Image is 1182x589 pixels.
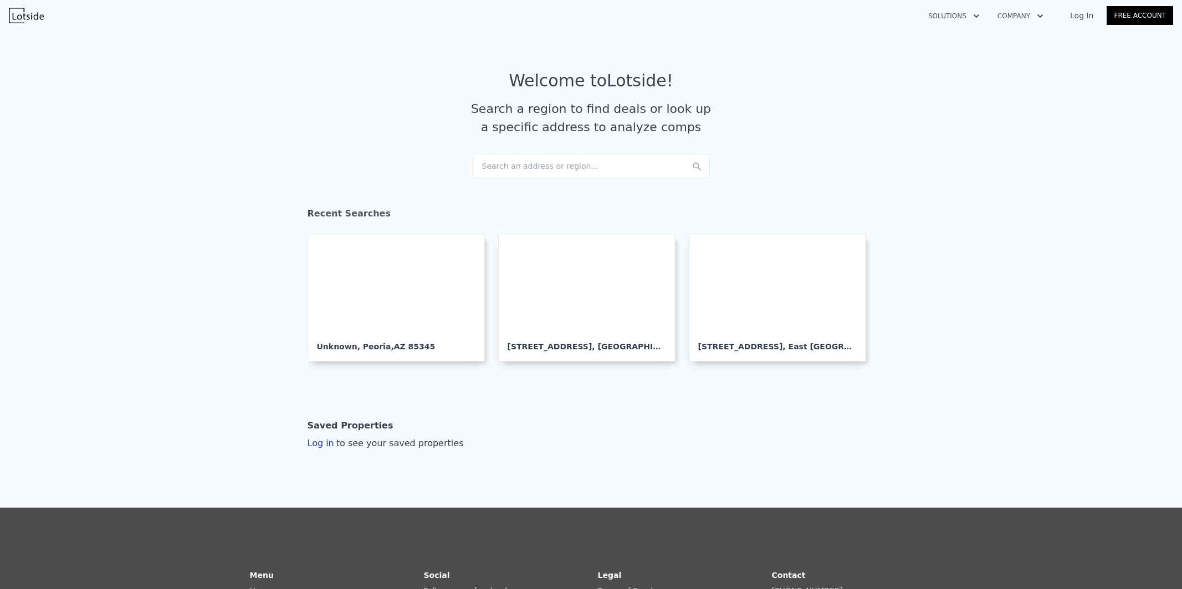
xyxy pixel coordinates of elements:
[1057,10,1107,21] a: Log In
[424,571,450,580] strong: Social
[698,332,857,352] div: [STREET_ADDRESS] , East [GEOGRAPHIC_DATA]
[473,154,710,178] div: Search an address or region...
[391,342,435,351] span: , AZ 85345
[250,571,274,580] strong: Menu
[919,6,989,26] button: Solutions
[772,571,806,580] strong: Contact
[467,100,715,136] div: Search a region to find deals or look up a specific address to analyze comps
[509,71,673,91] div: Welcome to Lotside !
[317,332,475,352] div: Unknown , Peoria
[334,438,464,448] span: to see your saved properties
[498,234,684,361] a: [STREET_ADDRESS], [GEOGRAPHIC_DATA]
[308,234,494,361] a: Unknown, Peoria,AZ 85345
[508,332,666,352] div: [STREET_ADDRESS] , [GEOGRAPHIC_DATA]
[989,6,1052,26] button: Company
[308,198,875,234] div: Recent Searches
[9,8,44,23] img: Lotside
[1107,6,1173,25] a: Free Account
[689,234,875,361] a: [STREET_ADDRESS], East [GEOGRAPHIC_DATA]
[308,415,393,437] div: Saved Properties
[308,437,464,450] div: Log in
[598,571,622,580] strong: Legal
